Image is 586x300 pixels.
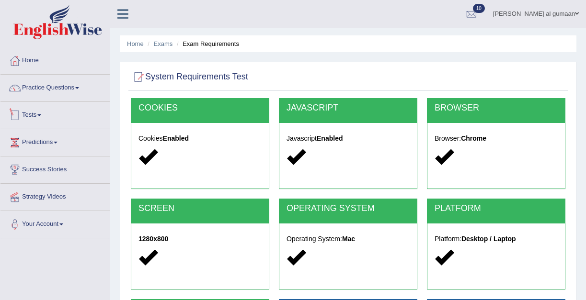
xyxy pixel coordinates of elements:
strong: Mac [342,235,355,243]
strong: Enabled [163,134,189,142]
a: Predictions [0,129,110,153]
h2: PLATFORM [435,204,558,213]
h5: Cookies [138,135,262,142]
h2: System Requirements Test [131,70,248,84]
a: Home [127,40,144,47]
h2: JAVASCRIPT [287,103,410,113]
h2: SCREEN [138,204,262,213]
strong: Desktop / Laptop [461,235,516,243]
h5: Javascript [287,135,410,142]
a: Your Account [0,211,110,235]
strong: Enabled [317,134,343,142]
h2: BROWSER [435,103,558,113]
h2: COOKIES [138,103,262,113]
strong: Chrome [461,134,486,142]
a: Practice Questions [0,75,110,99]
a: Home [0,47,110,71]
a: Exams [154,40,173,47]
strong: 1280x800 [138,235,168,243]
a: Strategy Videos [0,184,110,208]
h2: OPERATING SYSTEM [287,204,410,213]
h5: Operating System: [287,235,410,243]
span: 10 [473,4,485,13]
li: Exam Requirements [174,39,239,48]
h5: Platform: [435,235,558,243]
h5: Browser: [435,135,558,142]
a: Tests [0,102,110,126]
a: Success Stories [0,156,110,180]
